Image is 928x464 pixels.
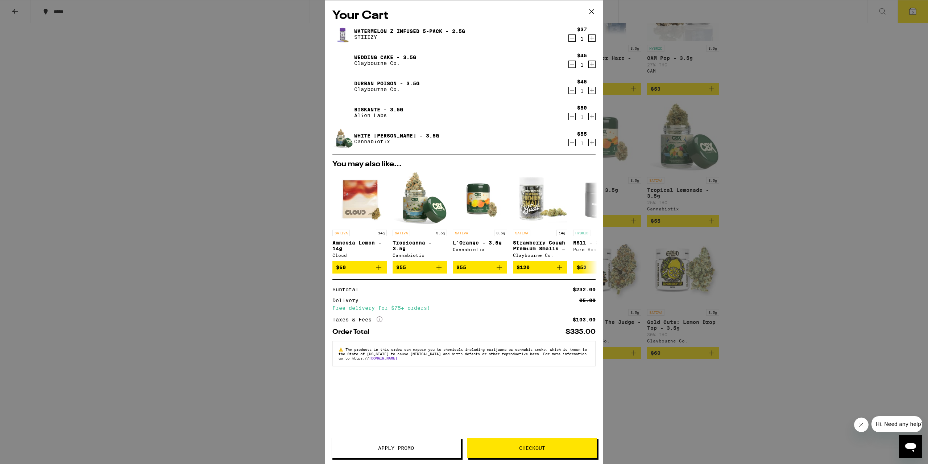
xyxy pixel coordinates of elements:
div: 1 [577,88,587,94]
p: SATIVA [453,230,470,236]
div: $5.00 [579,298,596,303]
span: $55 [396,264,406,270]
div: $103.00 [573,317,596,322]
p: SATIVA [393,230,410,236]
img: Cannabiotix - Tropicanna - 3.5g [393,172,447,226]
button: Decrement [568,34,576,42]
iframe: Close message [854,418,869,432]
div: Free delivery for $75+ orders! [332,305,596,311]
p: STIIIZY [354,34,465,40]
p: Alien Labs [354,112,403,118]
div: $45 [577,79,587,85]
button: Increment [588,139,596,146]
div: 1 [577,114,587,120]
div: 1 [577,62,587,68]
a: Open page for Strawberry Cough Premium Smalls - 14g from Claybourne Co. [513,172,567,261]
img: Durban Poison - 3.5g [332,76,353,97]
h2: You may also like... [332,161,596,168]
img: Wedding Cake - 3.5g [332,50,353,70]
p: Amnesia Lemon - 14g [332,240,387,251]
div: $335.00 [565,329,596,335]
div: 1 [577,140,587,146]
h2: Your Cart [332,8,596,24]
a: Open page for L'Orange - 3.5g from Cannabiotix [453,172,507,261]
button: Increment [588,113,596,120]
a: [DOMAIN_NAME] [369,356,397,360]
p: Tropicanna - 3.5g [393,240,447,251]
a: White [PERSON_NAME] - 3.5g [354,133,439,139]
a: Open page for RS11 - 3.5g from Pure Beauty [573,172,627,261]
div: Cannabiotix [393,253,447,258]
div: $232.00 [573,287,596,292]
button: Add to bag [453,261,507,274]
div: Order Total [332,329,374,335]
p: 3.5g [494,230,507,236]
a: Durban Poison - 3.5g [354,81,419,86]
button: Add to bag [513,261,567,274]
p: 3.5g [434,230,447,236]
p: HYBRID [573,230,591,236]
button: Increment [588,61,596,68]
button: Apply Promo [331,438,461,458]
span: The products in this order can expose you to chemicals including marijuana or cannabis smoke, whi... [339,347,587,360]
img: Cloud - Amnesia Lemon - 14g [332,172,387,226]
img: Biskante - 3.5g [332,102,353,123]
button: Decrement [568,87,576,94]
button: Add to bag [573,261,627,274]
p: 14g [376,230,387,236]
div: Claybourne Co. [513,253,567,258]
p: L'Orange - 3.5g [453,240,507,246]
p: SATIVA [332,230,350,236]
button: Increment [588,34,596,42]
img: White Walker OG - 3.5g [332,128,353,149]
span: Hi. Need any help? [4,5,52,11]
div: 1 [577,36,587,42]
div: $37 [577,26,587,32]
p: 14g [556,230,567,236]
span: $55 [456,264,466,270]
p: Cannabiotix [354,139,439,144]
p: Claybourne Co. [354,60,416,66]
a: Watermelon Z Infused 5-Pack - 2.5g [354,28,465,34]
div: Taxes & Fees [332,316,382,323]
a: Biskante - 3.5g [354,107,403,112]
p: RS11 - 3.5g [573,240,627,246]
span: Checkout [519,445,545,451]
div: $55 [577,131,587,137]
div: $45 [577,53,587,58]
div: Cannabiotix [453,247,507,252]
div: Delivery [332,298,364,303]
img: Watermelon Z Infused 5-Pack - 2.5g [332,24,353,44]
button: Decrement [568,61,576,68]
span: ⚠️ [339,347,345,352]
p: Strawberry Cough Premium Smalls - 14g [513,240,567,251]
button: Checkout [467,438,597,458]
img: Cannabiotix - L'Orange - 3.5g [453,172,507,226]
img: Pure Beauty - RS11 - 3.5g [573,172,627,226]
button: Decrement [568,139,576,146]
div: Cloud [332,253,387,258]
a: Open page for Tropicanna - 3.5g from Cannabiotix [393,172,447,261]
button: Add to bag [393,261,447,274]
div: Subtotal [332,287,364,292]
p: SATIVA [513,230,530,236]
button: Decrement [568,113,576,120]
button: Increment [588,87,596,94]
span: $60 [336,264,346,270]
a: Wedding Cake - 3.5g [354,54,416,60]
span: Apply Promo [378,445,414,451]
div: $50 [577,105,587,111]
iframe: Message from company [871,416,922,432]
div: Pure Beauty [573,247,627,252]
a: Open page for Amnesia Lemon - 14g from Cloud [332,172,387,261]
span: $52 [577,264,587,270]
span: $120 [517,264,530,270]
button: Add to bag [332,261,387,274]
iframe: Button to launch messaging window [899,435,922,458]
img: Claybourne Co. - Strawberry Cough Premium Smalls - 14g [513,172,567,226]
p: Claybourne Co. [354,86,419,92]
